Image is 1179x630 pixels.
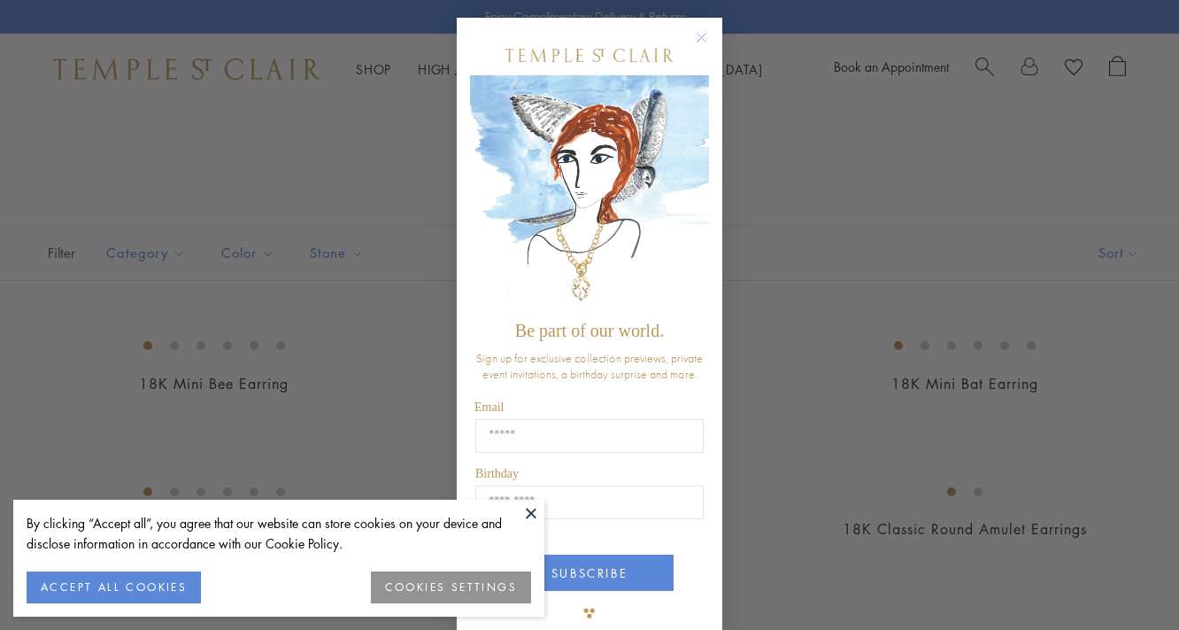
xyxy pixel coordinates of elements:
[27,513,531,554] div: By clicking “Accept all”, you agree that our website can store cookies on your device and disclos...
[699,35,721,58] button: Close dialog
[470,75,709,312] img: c4a9eb12-d91a-4d4a-8ee0-386386f4f338.jpeg
[474,401,504,414] span: Email
[505,555,674,591] button: SUBSCRIBE
[371,572,531,603] button: COOKIES SETTINGS
[515,321,664,340] span: Be part of our world.
[505,49,674,62] img: Temple St. Clair
[27,572,201,603] button: ACCEPT ALL COOKIES
[475,467,519,480] span: Birthday
[476,350,703,382] span: Sign up for exclusive collection previews, private event invitations, a birthday surprise and more.
[475,419,704,453] input: Email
